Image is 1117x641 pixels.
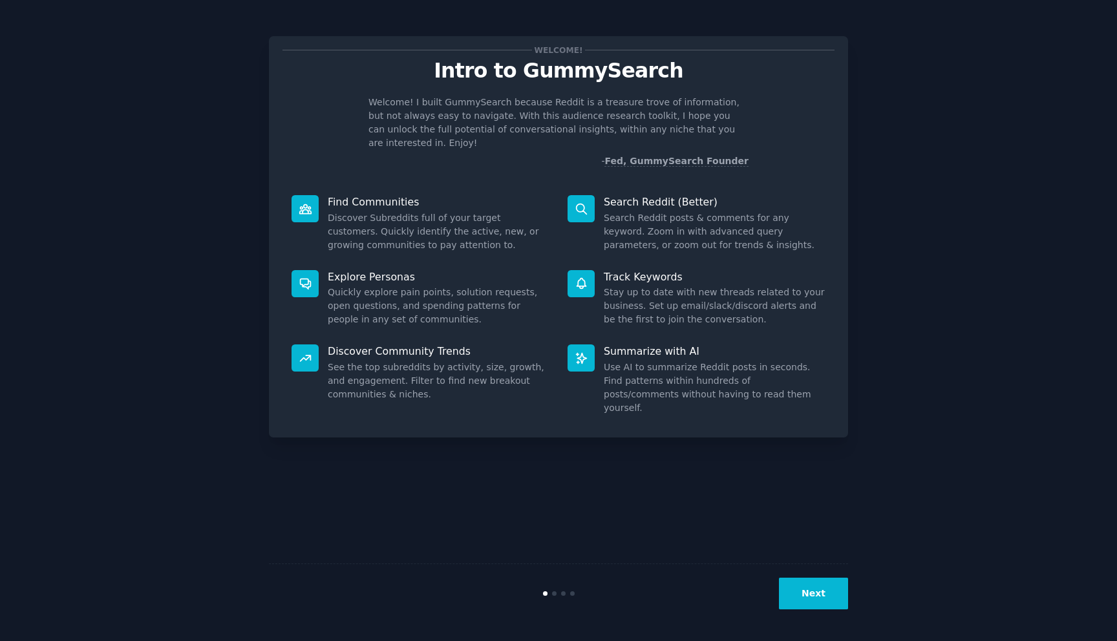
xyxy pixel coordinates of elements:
[604,270,825,284] p: Track Keywords
[604,361,825,415] dd: Use AI to summarize Reddit posts in seconds. Find patterns within hundreds of posts/comments with...
[604,156,749,167] a: Fed, GummySearch Founder
[604,286,825,326] dd: Stay up to date with new threads related to your business. Set up email/slack/discord alerts and ...
[328,195,549,209] p: Find Communities
[604,211,825,252] dd: Search Reddit posts & comments for any keyword. Zoom in with advanced query parameters, or zoom o...
[601,154,749,168] div: -
[328,361,549,401] dd: See the top subreddits by activity, size, growth, and engagement. Filter to find new breakout com...
[328,211,549,252] dd: Discover Subreddits full of your target customers. Quickly identify the active, new, or growing c...
[328,286,549,326] dd: Quickly explore pain points, solution requests, open questions, and spending patterns for people ...
[604,344,825,358] p: Summarize with AI
[328,270,549,284] p: Explore Personas
[282,59,835,82] p: Intro to GummySearch
[368,96,749,150] p: Welcome! I built GummySearch because Reddit is a treasure trove of information, but not always ea...
[779,578,848,609] button: Next
[532,43,585,57] span: Welcome!
[604,195,825,209] p: Search Reddit (Better)
[328,344,549,358] p: Discover Community Trends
